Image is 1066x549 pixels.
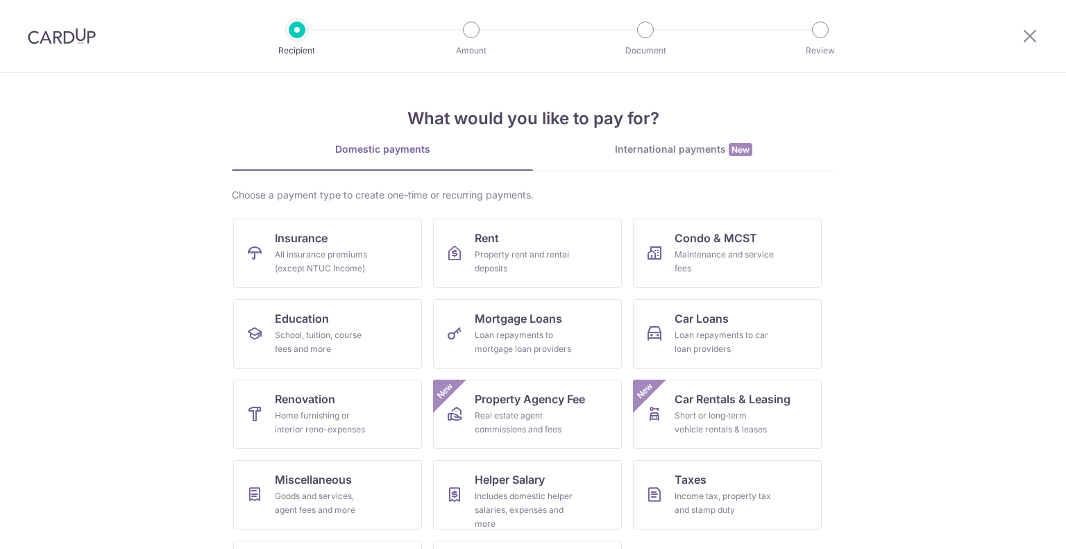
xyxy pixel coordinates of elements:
span: Rent [475,230,499,246]
a: Condo & MCSTMaintenance and service fees [633,219,822,288]
p: Review [769,44,872,58]
span: Car Loans [675,310,729,327]
a: MiscellaneousGoods and services, agent fees and more [233,460,422,530]
div: Property rent and rental deposits [475,248,575,276]
img: CardUp [28,28,96,44]
a: Mortgage LoansLoan repayments to mortgage loan providers [433,299,622,369]
div: School, tuition, course fees and more [275,328,375,356]
div: Loan repayments to car loan providers [675,328,775,356]
iframe: Opens a widget where you can find more information [977,507,1052,542]
div: Domestic payments [232,142,533,156]
span: Education [275,310,329,327]
div: Goods and services, agent fees and more [275,489,375,517]
div: All insurance premiums (except NTUC Income) [275,248,375,276]
span: New [434,380,457,403]
div: Maintenance and service fees [675,248,775,276]
a: EducationSchool, tuition, course fees and more [233,299,422,369]
a: Property Agency FeeReal estate agent commissions and feesNew [433,380,622,449]
a: RentProperty rent and rental deposits [433,219,622,288]
a: InsuranceAll insurance premiums (except NTUC Income) [233,219,422,288]
a: TaxesIncome tax, property tax and stamp duty [633,460,822,530]
span: New [634,380,657,403]
p: Amount [420,44,523,58]
span: Condo & MCST [675,230,757,246]
div: Includes domestic helper salaries, expenses and more [475,489,575,531]
div: Choose a payment type to create one-time or recurring payments. [232,188,834,202]
div: Loan repayments to mortgage loan providers [475,328,575,356]
span: New [729,143,752,156]
span: Renovation [275,391,335,407]
div: International payments [533,142,834,157]
span: Helper Salary [475,471,545,488]
span: Miscellaneous [275,471,352,488]
div: Income tax, property tax and stamp duty [675,489,775,517]
p: Recipient [246,44,348,58]
p: Document [594,44,697,58]
div: Real estate agent commissions and fees [475,409,575,437]
a: Car Rentals & LeasingShort or long‑term vehicle rentals & leasesNew [633,380,822,449]
a: Car LoansLoan repayments to car loan providers [633,299,822,369]
span: Car Rentals & Leasing [675,391,790,407]
a: RenovationHome furnishing or interior reno-expenses [233,380,422,449]
div: Home furnishing or interior reno-expenses [275,409,375,437]
span: Insurance [275,230,328,246]
div: Short or long‑term vehicle rentals & leases [675,409,775,437]
span: Taxes [675,471,707,488]
span: Mortgage Loans [475,310,562,327]
span: Property Agency Fee [475,391,585,407]
a: Helper SalaryIncludes domestic helper salaries, expenses and more [433,460,622,530]
h4: What would you like to pay for? [232,106,834,131]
